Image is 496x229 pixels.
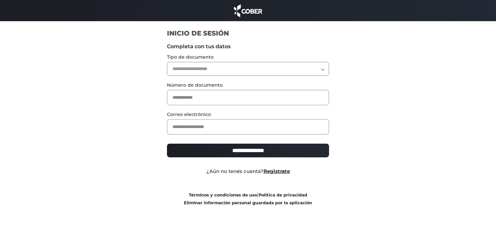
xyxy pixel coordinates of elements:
label: Tipo de documento [167,54,329,61]
div: | [162,191,334,207]
a: Eliminar información personal guardada por la aplicación [184,200,312,205]
label: Completa con tus datos [167,43,329,50]
a: Registrate [263,168,290,174]
h1: INICIO DE SESIÓN [167,29,329,37]
img: cober_marca.png [232,3,264,18]
label: Correo electrónico [167,111,329,118]
div: ¿Aún no tenés cuenta? [162,168,334,175]
label: Número de documento [167,82,329,89]
a: Política de privacidad [259,193,307,197]
a: Términos y condiciones de uso [189,193,257,197]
